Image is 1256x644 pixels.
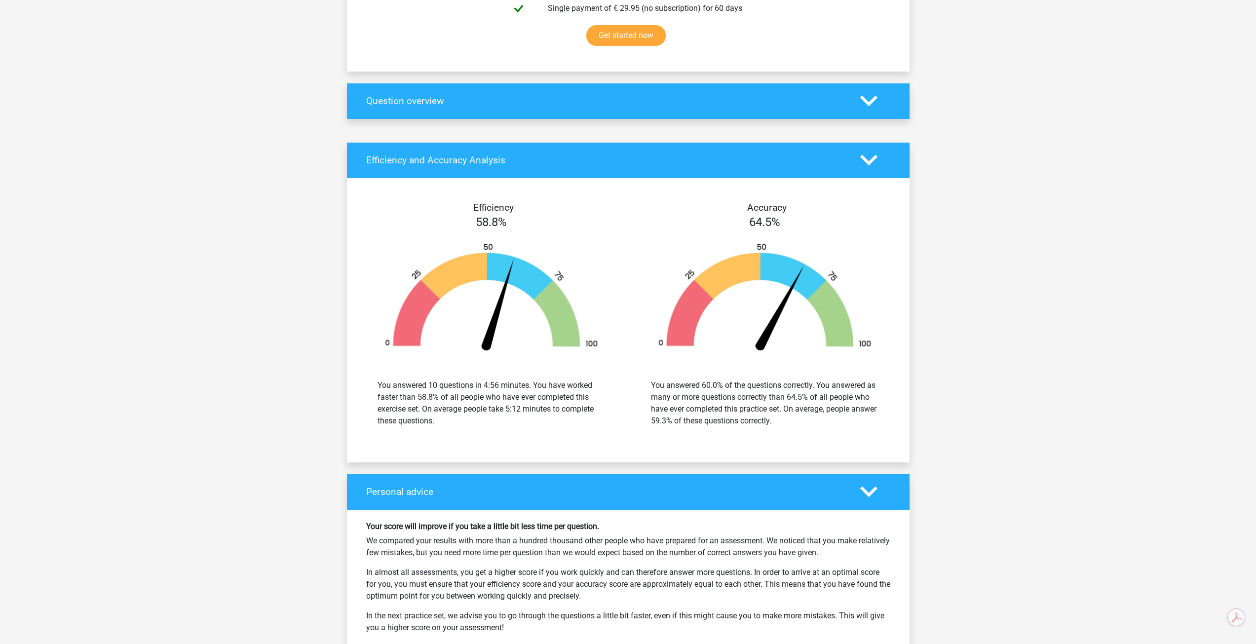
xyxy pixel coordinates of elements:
[651,379,879,427] div: You answered 60.0% of the questions correctly. You answered as many or more questions correctly t...
[640,202,894,213] h4: Accuracy
[366,567,890,602] p: In almost all assessments, you get a higher score if you work quickly and can therefore answer mo...
[366,154,845,166] h4: Efficiency and Accuracy Analysis
[366,610,890,634] p: In the next practice set, we advise you to go through the questions a little bit faster, even if ...
[476,215,507,229] span: 58.8%
[366,202,621,213] h4: Efficiency
[366,95,845,107] h4: Question overview
[366,522,890,531] h6: Your score will improve if you take a little bit less time per question.
[643,243,887,356] img: 65.972e104a2579.png
[370,243,613,356] img: 59.be30519bd6d4.png
[366,486,845,497] h4: Personal advice
[366,535,890,559] p: We compared your results with more than a hundred thousand other people who have prepared for an ...
[378,379,606,427] div: You answered 10 questions in 4:56 minutes. You have worked faster than 58.8% of all people who ha...
[586,25,666,46] a: Get started now
[749,215,780,229] span: 64.5%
